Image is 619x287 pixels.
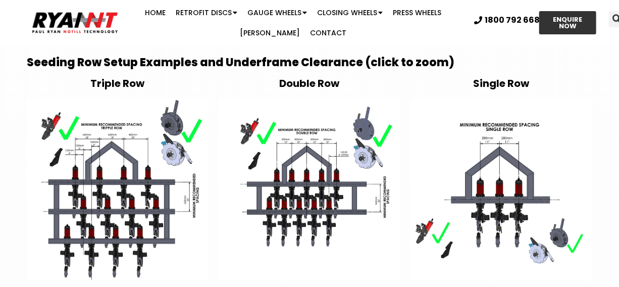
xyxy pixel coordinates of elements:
a: Gauge Wheels [243,3,313,23]
a: Closing Wheels [313,3,388,23]
h4: Single Row [410,78,592,88]
img: RYAN NT Discs seeding row single diagram [410,99,592,280]
h4: Triple Row [27,78,209,88]
a: [PERSON_NAME] [235,23,305,43]
img: RYAN NT Discs seeding row triple diagram [27,99,209,280]
a: Contact [305,23,352,43]
img: Ryan NT logo [30,9,120,36]
a: ENQUIRE NOW [539,11,597,34]
span: 1800 792 668 [485,16,540,24]
h2: Seeding Row Setup Examples and Underframe Clearance (click to zoom) [27,57,592,68]
img: RYAN NT Discs seeding row double diagram [219,99,400,280]
span: ENQUIRE NOW [548,16,588,29]
a: Retrofit Discs [171,3,243,23]
nav: Menu [120,3,467,43]
a: 1800 792 668 [474,16,540,24]
a: Home [140,3,171,23]
a: Press Wheels [388,3,447,23]
h4: Double Row [219,78,400,88]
